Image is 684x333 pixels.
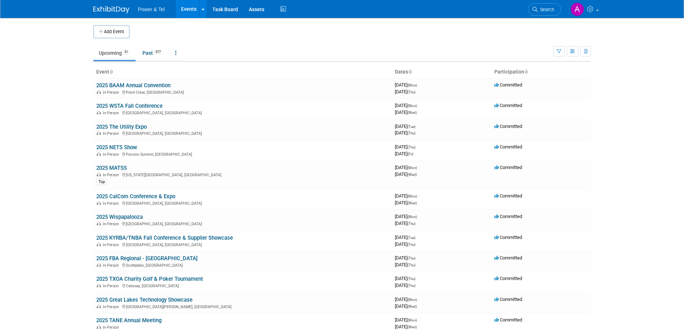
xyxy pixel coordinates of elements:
[96,200,389,206] div: [GEOGRAPHIC_DATA], [GEOGRAPHIC_DATA]
[407,305,417,308] span: (Wed)
[418,165,419,170] span: -
[395,276,418,281] span: [DATE]
[109,69,113,75] a: Sort by Event Name
[96,317,162,324] a: 2025 TANE Annual Meeting
[494,165,522,170] span: Committed
[96,103,163,109] a: 2025 WSTA Fall Conference
[395,124,418,129] span: [DATE]
[96,303,389,309] div: [GEOGRAPHIC_DATA][PERSON_NAME], [GEOGRAPHIC_DATA]
[395,221,415,226] span: [DATE]
[395,303,417,309] span: [DATE]
[96,151,389,157] div: Pocono Summit, [GEOGRAPHIC_DATA]
[407,173,417,177] span: (Wed)
[494,82,522,88] span: Committed
[93,46,136,60] a: Upcoming31
[418,103,419,108] span: -
[93,6,129,13] img: ExhibitDay
[570,3,584,16] img: Alina Dorion
[407,152,413,156] span: (Fri)
[96,276,203,282] a: 2025 TXOA Charity Golf & Poker Tournament
[494,214,522,219] span: Committed
[103,201,121,206] span: In-Person
[407,194,417,198] span: (Mon)
[96,193,175,200] a: 2025 CalCom Conference & Expo
[407,83,417,87] span: (Mon)
[416,255,418,261] span: -
[96,297,193,303] a: 2025 Great Lakes Technology Showcase
[97,325,101,329] img: In-Person Event
[395,317,419,323] span: [DATE]
[96,165,127,171] a: 2025 MATSS
[93,66,392,78] th: Event
[395,82,419,88] span: [DATE]
[96,221,389,226] div: [GEOGRAPHIC_DATA], [GEOGRAPHIC_DATA]
[407,256,415,260] span: (Thu)
[407,166,417,170] span: (Mon)
[494,317,522,323] span: Committed
[96,241,389,247] div: [GEOGRAPHIC_DATA], [GEOGRAPHIC_DATA]
[407,284,415,288] span: (Thu)
[418,214,419,219] span: -
[407,298,417,302] span: (Mon)
[407,125,415,129] span: (Tue)
[494,276,522,281] span: Committed
[122,49,130,55] span: 31
[395,89,415,94] span: [DATE]
[491,66,591,78] th: Participation
[494,235,522,240] span: Committed
[97,243,101,246] img: In-Person Event
[103,243,121,247] span: In-Person
[97,173,101,176] img: In-Person Event
[103,305,121,309] span: In-Person
[494,255,522,261] span: Committed
[96,179,107,185] div: Top
[407,111,417,115] span: (Wed)
[395,283,415,288] span: [DATE]
[395,200,417,205] span: [DATE]
[97,305,101,308] img: In-Person Event
[97,284,101,287] img: In-Person Event
[416,144,418,150] span: -
[97,152,101,156] img: In-Person Event
[103,173,121,177] span: In-Person
[97,263,101,267] img: In-Person Event
[538,7,554,12] span: Search
[494,193,522,199] span: Committed
[96,124,147,130] a: 2025 The Utility Expo
[407,325,417,329] span: (Wed)
[407,201,417,205] span: (Wed)
[93,25,129,38] button: Add Event
[416,124,418,129] span: -
[395,235,418,240] span: [DATE]
[407,263,415,267] span: (Thu)
[494,144,522,150] span: Committed
[395,255,418,261] span: [DATE]
[395,172,417,177] span: [DATE]
[103,152,121,157] span: In-Person
[407,145,415,149] span: (Thu)
[395,110,417,115] span: [DATE]
[103,325,121,330] span: In-Person
[407,90,415,94] span: (Thu)
[407,318,417,322] span: (Mon)
[395,324,417,329] span: [DATE]
[103,111,121,115] span: In-Person
[395,214,419,219] span: [DATE]
[395,130,415,136] span: [DATE]
[97,131,101,135] img: In-Person Event
[407,236,415,240] span: (Tue)
[137,46,168,60] a: Past377
[395,165,419,170] span: [DATE]
[395,262,415,267] span: [DATE]
[407,277,415,281] span: (Thu)
[418,82,419,88] span: -
[395,103,419,108] span: [DATE]
[96,262,389,268] div: Scottsdale, [GEOGRAPHIC_DATA]
[416,276,418,281] span: -
[103,284,121,288] span: In-Person
[395,144,418,150] span: [DATE]
[96,283,389,288] div: Catoosa, [GEOGRAPHIC_DATA]
[103,222,121,226] span: In-Person
[96,235,233,241] a: 2025 KYRBA/TNBA Fall Conference & Supplier Showcase
[494,124,522,129] span: Committed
